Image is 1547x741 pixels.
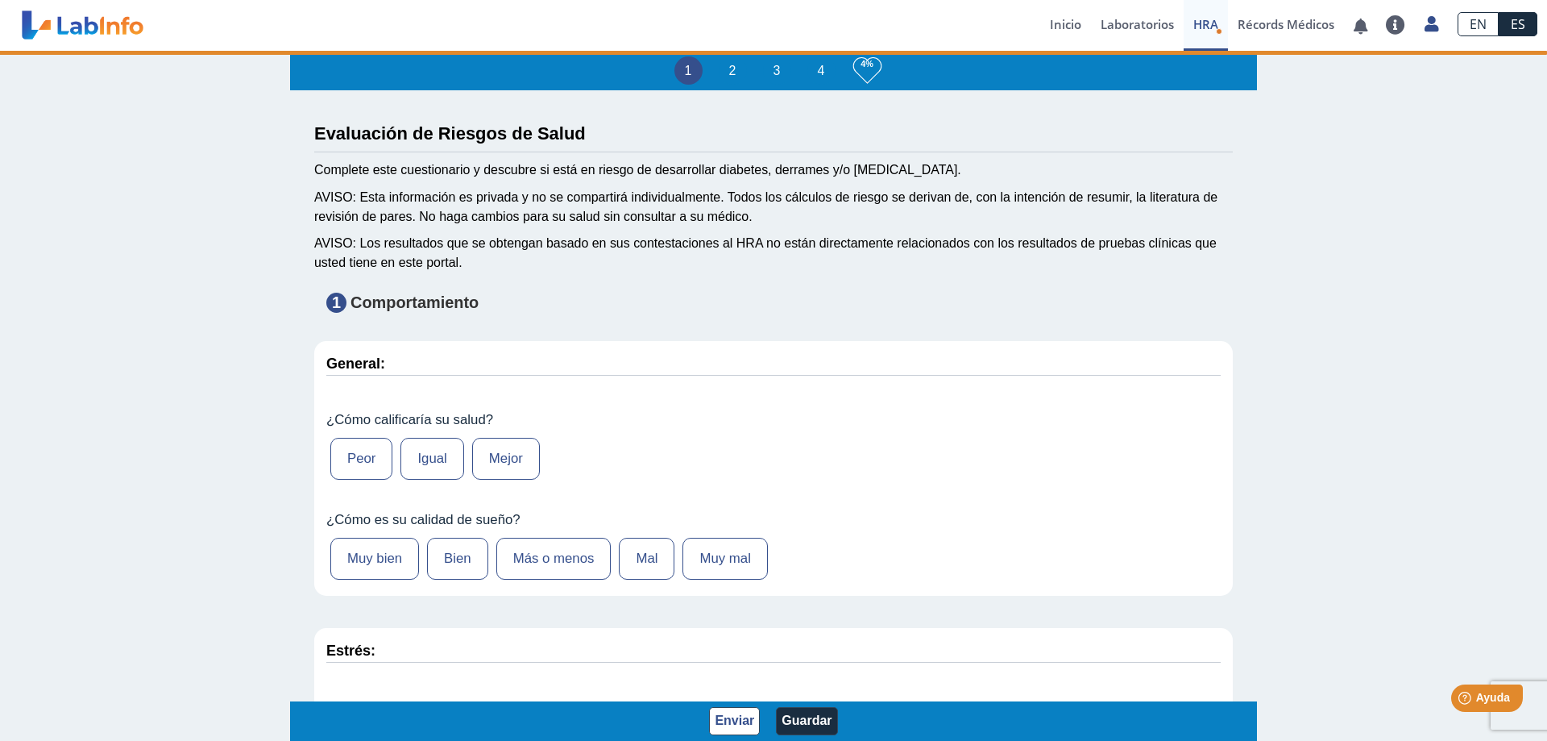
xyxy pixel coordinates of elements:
[1404,678,1529,723] iframe: Help widget launcher
[427,538,488,580] label: Bien
[1458,12,1499,36] a: EN
[314,188,1233,227] div: AVISO: Esta información es privada y no se compartirá individualmente. Todos los cálculos de ries...
[330,438,392,480] label: Peor
[776,707,837,735] button: Guardar
[619,538,674,580] label: Mal
[674,56,703,85] li: 1
[763,56,791,85] li: 3
[330,538,419,580] label: Muy bien
[326,699,760,715] label: ¿Con cuánta frecuencia confronta situaciones estresantes?
[807,56,836,85] li: 4
[326,412,1221,428] label: ¿Cómo calificaría su salud?
[326,293,346,313] span: 1
[400,438,463,480] label: Igual
[788,699,1221,715] label: ¿Con cuánta frecuencia logra manejar el estrés?
[314,234,1233,273] div: AVISO: Los resultados que se obtengan basado en sus contestaciones al HRA no están directamente r...
[719,56,747,85] li: 2
[314,160,1233,180] div: Complete este cuestionario y descubre si está en riesgo de desarrollar diabetes, derrames y/o [ME...
[1499,12,1537,36] a: ES
[682,538,767,580] label: Muy mal
[1193,16,1218,32] span: HRA
[326,512,1221,528] label: ¿Cómo es su calidad de sueño?
[326,356,385,372] strong: General:
[314,123,1233,144] h3: Evaluación de Riesgos de Salud
[709,707,760,735] button: Enviar
[853,54,881,74] h3: 4%
[496,538,612,580] label: Más o menos
[472,438,540,480] label: Mejor
[350,293,479,311] strong: Comportamiento
[326,643,375,659] strong: Estrés:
